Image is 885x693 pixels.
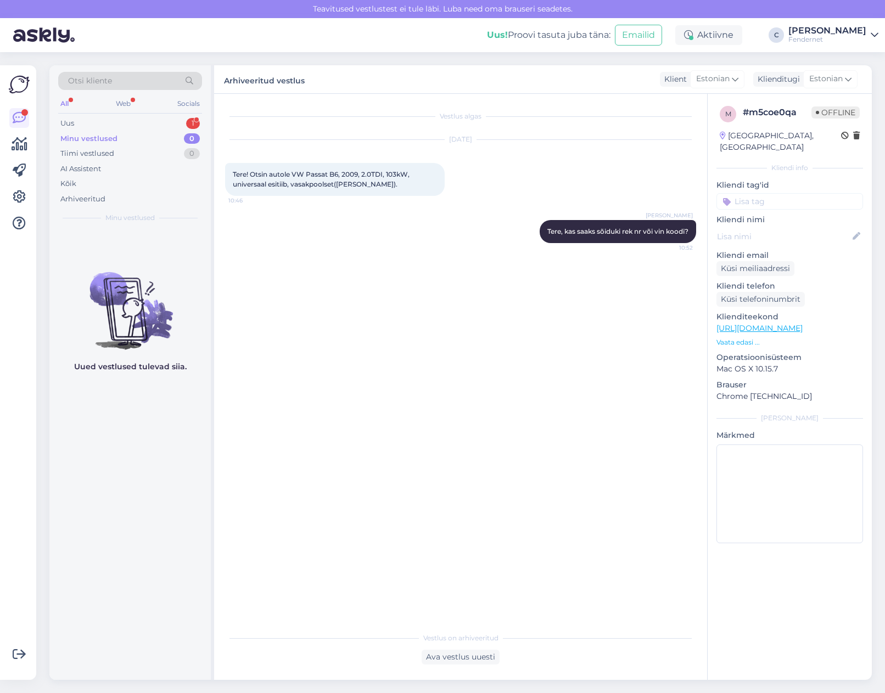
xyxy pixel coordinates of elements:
[68,75,112,87] span: Otsi kliente
[184,148,200,159] div: 0
[487,29,610,42] div: Proovi tasuta juba täna:
[547,227,688,235] span: Tere, kas saaks sõiduki rek nr või vin koodi?
[422,650,500,664] div: Ava vestlus uuesti
[615,25,662,46] button: Emailid
[228,196,270,205] span: 10:46
[105,213,155,223] span: Minu vestlused
[753,74,800,85] div: Klienditugi
[716,337,863,347] p: Vaata edasi ...
[423,633,498,643] span: Vestlus on arhiveeritud
[716,391,863,402] p: Chrome [TECHNICAL_ID]
[9,74,30,95] img: Askly Logo
[646,211,693,219] span: [PERSON_NAME]
[725,110,731,118] span: m
[74,361,187,373] p: Uued vestlused tulevad siia.
[743,106,811,119] div: # m5coe0qa
[716,352,863,363] p: Operatsioonisüsteem
[60,133,117,144] div: Minu vestlused
[716,311,863,323] p: Klienditeekond
[716,261,794,276] div: Küsi meiliaadressi
[788,26,866,35] div: [PERSON_NAME]
[225,111,696,121] div: Vestlus algas
[60,164,101,174] div: AI Assistent
[716,379,863,391] p: Brauser
[60,118,74,129] div: Uus
[716,280,863,292] p: Kliendi telefon
[716,363,863,375] p: Mac OS X 10.15.7
[652,244,693,252] span: 10:52
[60,194,105,205] div: Arhiveeritud
[716,163,863,173] div: Kliendi info
[696,73,730,85] span: Estonian
[675,25,742,45] div: Aktiivne
[60,178,76,189] div: Kõik
[487,30,508,40] b: Uus!
[175,97,202,111] div: Socials
[788,26,878,44] a: [PERSON_NAME]Fendernet
[716,430,863,441] p: Märkmed
[233,170,411,188] span: Tere! Otsin autole VW Passat B6, 2009, 2.0TDI, 103kW, universaal esitiib, vasakpoolset([PERSON_NA...
[225,134,696,144] div: [DATE]
[811,106,860,119] span: Offline
[184,133,200,144] div: 0
[716,179,863,191] p: Kliendi tag'id
[788,35,866,44] div: Fendernet
[660,74,687,85] div: Klient
[809,73,843,85] span: Estonian
[224,72,305,87] label: Arhiveeritud vestlus
[720,130,841,153] div: [GEOGRAPHIC_DATA], [GEOGRAPHIC_DATA]
[716,193,863,210] input: Lisa tag
[58,97,71,111] div: All
[769,27,784,43] div: C
[716,292,805,307] div: Küsi telefoninumbrit
[114,97,133,111] div: Web
[49,252,211,351] img: No chats
[717,230,850,243] input: Lisa nimi
[716,323,803,333] a: [URL][DOMAIN_NAME]
[716,214,863,226] p: Kliendi nimi
[186,118,200,129] div: 1
[716,413,863,423] div: [PERSON_NAME]
[716,250,863,261] p: Kliendi email
[60,148,114,159] div: Tiimi vestlused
